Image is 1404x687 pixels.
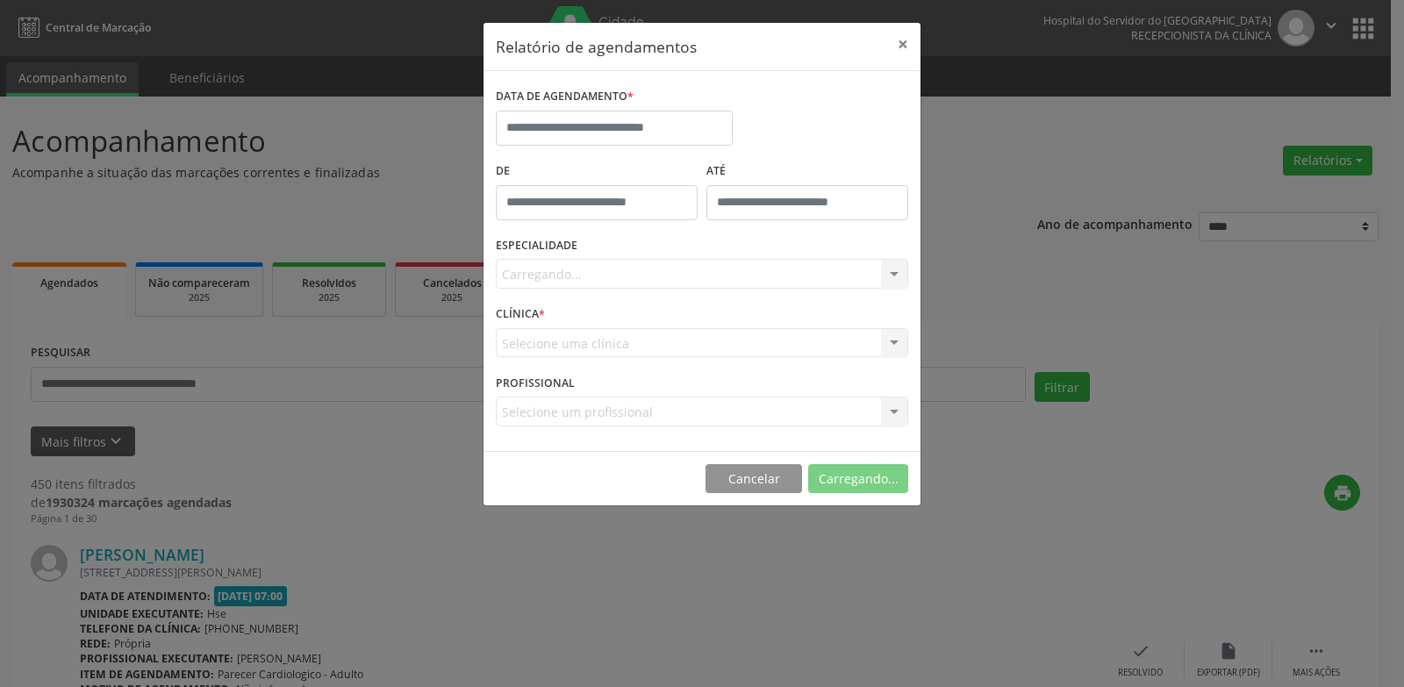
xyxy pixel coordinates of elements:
[496,83,634,111] label: DATA DE AGENDAMENTO
[496,35,697,58] h5: Relatório de agendamentos
[706,464,802,494] button: Cancelar
[496,158,698,185] label: De
[496,369,575,397] label: PROFISSIONAL
[496,301,545,328] label: CLÍNICA
[496,233,577,260] label: ESPECIALIDADE
[885,23,920,66] button: Close
[808,464,908,494] button: Carregando...
[706,158,908,185] label: ATÉ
